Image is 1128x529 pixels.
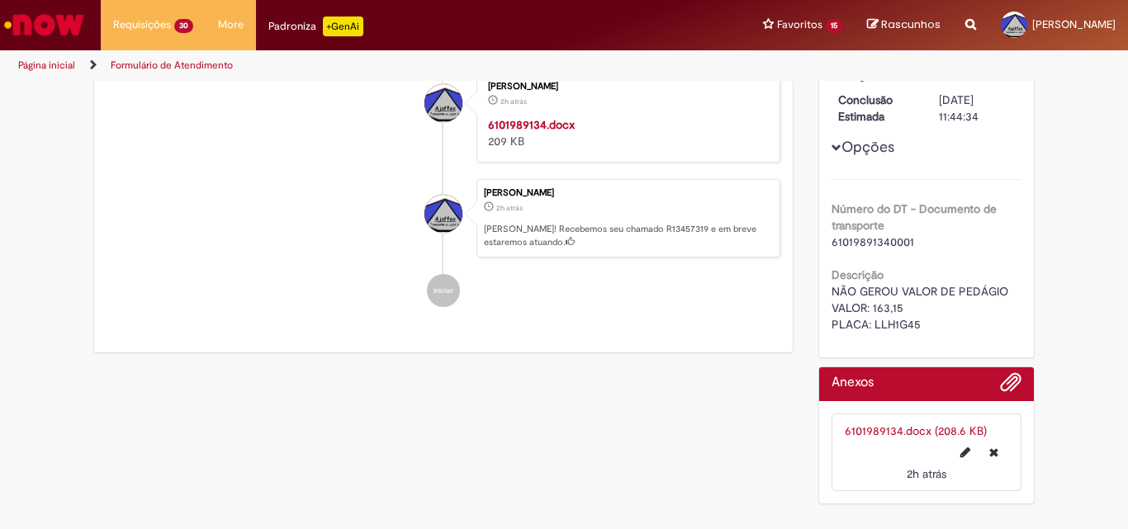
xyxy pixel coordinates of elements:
[979,439,1008,465] button: Excluir 6101989134.docx
[826,92,927,125] dt: Conclusão Estimada
[950,439,980,465] button: Editar nome de arquivo 6101989134.docx
[18,59,75,72] a: Página inicial
[939,68,979,83] span: 2h atrás
[867,17,941,33] a: Rascunhos
[832,234,914,249] span: 61019891340001
[424,195,462,233] div: Carlos Nunes
[777,17,822,33] span: Favoritos
[500,97,527,106] time: 28/08/2025 11:44:28
[1000,371,1021,401] button: Adicionar anexos
[832,284,1008,332] span: NÃO GEROU VALOR DE PEDÁGIO VALOR: 163,15 PLACA: LLH1G45
[107,179,780,258] li: Carlos Nunes
[488,82,763,92] div: [PERSON_NAME]
[496,203,523,213] time: 28/08/2025 11:44:31
[218,17,244,33] span: More
[907,466,946,481] span: 2h atrás
[484,188,771,198] div: [PERSON_NAME]
[939,92,1016,125] div: [DATE] 11:44:34
[484,223,771,248] p: [PERSON_NAME]! Recebemos seu chamado R13457319 e em breve estaremos atuando.
[881,17,941,32] span: Rascunhos
[832,375,874,390] h2: Anexos
[107,52,780,324] ul: Histórico de tíquete
[113,17,171,33] span: Requisições
[268,17,363,36] div: Padroniza
[488,116,763,149] div: 209 KB
[496,203,523,213] span: 2h atrás
[323,17,363,36] p: +GenAi
[424,84,462,122] div: Carlos Nunes
[845,423,987,438] a: 6101989134.docx (208.6 KB)
[832,201,997,233] b: Número do DT - Documento de transporte
[488,117,575,132] a: 6101989134.docx
[832,267,884,282] b: Descrição
[500,97,527,106] span: 2h atrás
[907,466,946,481] time: 28/08/2025 11:44:28
[1032,17,1116,31] span: [PERSON_NAME]
[174,19,193,33] span: 30
[826,19,842,33] span: 15
[111,59,233,72] a: Formulário de Atendimento
[939,68,979,83] time: 28/08/2025 11:44:31
[12,50,740,81] ul: Trilhas de página
[2,8,87,41] img: ServiceNow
